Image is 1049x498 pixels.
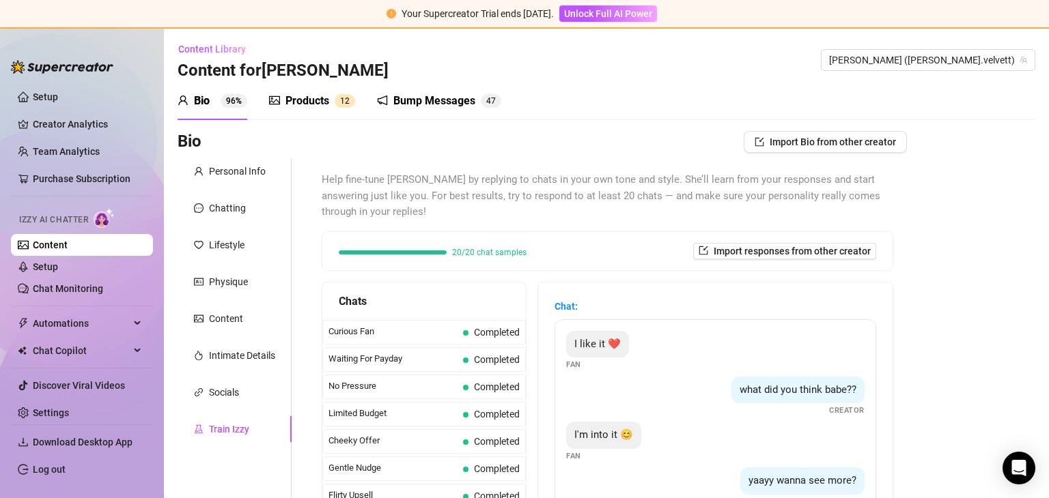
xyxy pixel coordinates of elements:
[574,338,621,350] span: I like it ❤️
[829,50,1027,70] span: Andy (andy.velvett)
[755,137,764,147] span: import
[387,9,396,18] span: exclamation-circle
[33,283,103,294] a: Chat Monitoring
[209,385,239,400] div: Socials
[345,96,350,106] span: 2
[194,387,204,397] span: link
[194,203,204,213] span: message
[178,44,246,55] span: Content Library
[328,407,458,420] span: Limited Budget
[33,407,69,418] a: Settings
[699,246,708,255] span: import
[194,424,204,434] span: experiment
[328,379,458,393] span: No Pressure
[481,94,501,108] sup: 47
[33,146,100,157] a: Team Analytics
[33,312,130,334] span: Automations
[285,93,329,109] div: Products
[377,95,388,106] span: notification
[474,327,520,338] span: Completed
[328,461,458,475] span: Gentle Nudge
[491,96,496,106] span: 7
[829,405,865,416] span: Creator
[194,351,204,360] span: fire
[33,340,130,362] span: Chat Copilot
[33,239,68,250] a: Content
[770,136,896,147] span: Import Bio from other creator
[555,301,578,312] strong: Chat:
[209,237,244,252] div: Lifestyle
[178,131,201,153] h3: Bio
[714,246,871,257] span: Import responses from other creator
[474,436,520,447] span: Completed
[328,325,458,338] span: Curious Fan
[209,164,266,179] div: Personal Info
[749,474,856,486] span: yaayy wanna see more?
[194,314,204,323] span: picture
[322,172,893,220] span: Help fine-tune [PERSON_NAME] by replying to chats in your own tone and style. She’ll learn from y...
[564,8,652,19] span: Unlock Full AI Power
[209,422,249,437] div: Train Izzy
[178,95,188,106] span: user
[740,383,856,396] span: what did you think babe??
[340,96,345,106] span: 1
[269,95,280,106] span: picture
[11,60,113,74] img: logo-BBDzfeDw.svg
[402,8,554,19] span: Your Supercreator Trial ends [DATE].
[393,93,475,109] div: Bump Messages
[33,464,66,475] a: Log out
[33,91,58,102] a: Setup
[194,240,204,250] span: heart
[194,277,204,287] span: idcard
[328,434,458,448] span: Cheeky Offer
[566,450,581,462] span: Fan
[194,166,204,176] span: user
[452,248,527,257] span: 20/20 chat samples
[1003,452,1035,484] div: Open Intercom Messenger
[33,113,142,135] a: Creator Analytics
[18,437,29,448] span: download
[209,311,243,326] div: Content
[18,318,29,329] span: thunderbolt
[693,243,876,259] button: Import responses from other creator
[486,96,491,106] span: 4
[474,463,520,474] span: Completed
[209,201,246,216] div: Chatting
[559,5,657,22] button: Unlock Full AI Power
[335,94,355,108] sup: 12
[194,93,210,109] div: Bio
[33,380,125,391] a: Discover Viral Videos
[474,381,520,392] span: Completed
[559,8,657,19] a: Unlock Full AI Power
[18,346,27,355] img: Chat Copilot
[178,60,389,82] h3: Content for [PERSON_NAME]
[566,359,581,370] span: Fan
[339,293,367,310] span: Chats
[33,261,58,272] a: Setup
[474,354,520,365] span: Completed
[33,437,132,448] span: Download Desktop App
[1020,56,1028,64] span: team
[209,348,275,363] div: Intimate Details
[33,168,142,190] a: Purchase Subscription
[19,214,88,226] span: Izzy AI Chatter
[221,94,247,108] sup: 96%
[474,409,520,420] span: Completed
[178,38,257,60] button: Content Library
[574,428,633,441] span: I'm into it 😊
[94,208,115,228] img: AI Chatter
[744,131,907,153] button: Import Bio from other creator
[209,274,248,289] div: Physique
[328,352,458,366] span: Waiting For Payday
